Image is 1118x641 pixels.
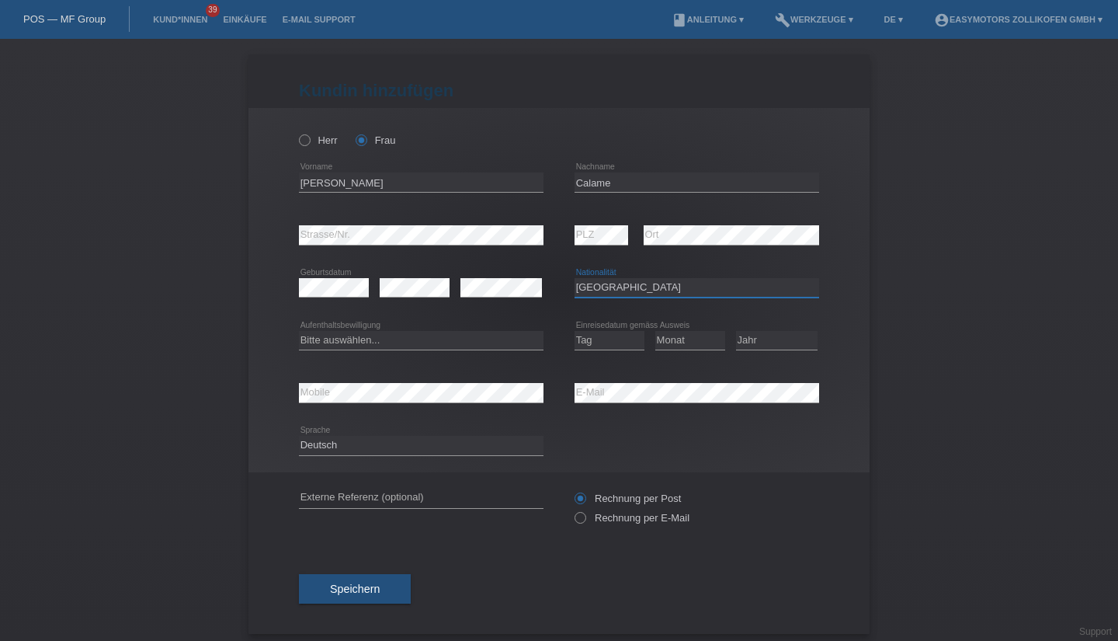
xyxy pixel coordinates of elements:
a: POS — MF Group [23,13,106,25]
a: bookAnleitung ▾ [664,15,752,24]
a: account_circleEasymotors Zollikofen GmbH ▾ [926,15,1110,24]
span: Speichern [330,583,380,595]
h1: Kundin hinzufügen [299,81,819,100]
input: Rechnung per E-Mail [575,512,585,531]
i: build [775,12,790,28]
a: Einkäufe [215,15,274,24]
i: book [672,12,687,28]
input: Frau [356,134,366,145]
label: Rechnung per Post [575,493,681,504]
a: buildWerkzeuge ▾ [767,15,861,24]
label: Frau [356,134,395,146]
a: DE ▾ [877,15,911,24]
a: Support [1079,626,1112,637]
i: account_circle [934,12,950,28]
label: Rechnung per E-Mail [575,512,689,524]
span: 39 [206,4,220,17]
input: Herr [299,134,309,145]
a: Kund*innen [145,15,215,24]
button: Speichern [299,574,411,604]
input: Rechnung per Post [575,493,585,512]
a: E-Mail Support [275,15,363,24]
label: Herr [299,134,338,146]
